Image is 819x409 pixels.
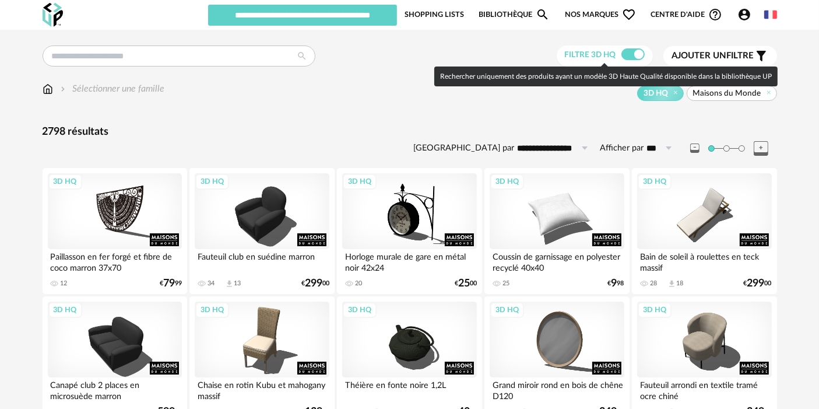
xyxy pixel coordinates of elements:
[405,4,464,26] a: Shopping Lists
[189,168,334,294] a: 3D HQ Fauteuil club en suédine marron 34 Download icon 13 €29900
[638,174,672,189] div: 3D HQ
[455,279,477,288] div: € 00
[43,3,63,27] img: OXP
[48,302,82,317] div: 3D HQ
[744,279,772,288] div: € 00
[644,88,668,99] span: 3D HQ
[343,174,377,189] div: 3D HQ
[163,279,175,288] span: 79
[637,377,771,401] div: Fauteuil arrondi en textile tramé ocre chiné
[195,174,229,189] div: 3D HQ
[490,249,624,272] div: Coussin de garnissage en polyester recyclé 40x40
[195,377,329,401] div: Chaise en rotin Kubu et mahogany massif
[337,168,481,294] a: 3D HQ Horloge murale de gare en métal noir 42x24 20 €2500
[676,279,683,288] div: 18
[434,67,778,86] div: Rechercher uniquement des produits ayant un modèle 3D Haute Qualité disponible dans la bibliothèq...
[667,279,676,288] span: Download icon
[43,82,53,96] img: svg+xml;base64,PHN2ZyB3aWR0aD0iMTYiIGhlaWdodD0iMTciIHZpZXdCb3g9IjAgMCAxNiAxNyIgZmlsbD0ibm9uZSIgeG...
[490,174,524,189] div: 3D HQ
[355,279,362,288] div: 20
[708,8,722,22] span: Help Circle Outline icon
[608,279,624,288] div: € 98
[43,125,777,139] div: 2798 résultats
[754,49,768,63] span: Filter icon
[414,143,515,154] label: [GEOGRAPHIC_DATA] par
[458,279,470,288] span: 25
[663,46,777,66] button: Ajouter unfiltre Filter icon
[43,168,187,294] a: 3D HQ Paillasson en fer forgé et fibre de coco marron 37x70 12 €7999
[650,279,657,288] div: 28
[637,249,771,272] div: Bain de soleil à roulettes en teck massif
[343,302,377,317] div: 3D HQ
[342,249,476,272] div: Horloge murale de gare en métal noir 42x24
[48,174,82,189] div: 3D HQ
[225,279,234,288] span: Download icon
[490,302,524,317] div: 3D HQ
[502,279,509,288] div: 25
[632,168,776,294] a: 3D HQ Bain de soleil à roulettes en teck massif 28 Download icon 18 €29900
[565,51,616,59] span: Filtre 3D HQ
[48,249,182,272] div: Paillasson en fer forgé et fibre de coco marron 37x70
[693,88,761,99] span: Maisons du Monde
[600,143,644,154] label: Afficher par
[305,279,322,288] span: 299
[747,279,765,288] span: 299
[234,279,241,288] div: 13
[160,279,182,288] div: € 99
[536,8,550,22] span: Magnify icon
[611,279,617,288] span: 9
[58,82,165,96] div: Sélectionner une famille
[58,82,68,96] img: svg+xml;base64,PHN2ZyB3aWR0aD0iMTYiIGhlaWdodD0iMTYiIHZpZXdCb3g9IjAgMCAxNiAxNiIgZmlsbD0ibm9uZSIgeG...
[737,8,751,22] span: Account Circle icon
[479,4,550,26] a: BibliothèqueMagnify icon
[651,8,722,22] span: Centre d'aideHelp Circle Outline icon
[490,377,624,401] div: Grand miroir rond en bois de chêne D120
[622,8,636,22] span: Heart Outline icon
[342,377,476,401] div: Théière en fonte noire 1,2L
[565,4,636,26] span: Nos marques
[672,50,754,62] span: filtre
[301,279,329,288] div: € 00
[672,51,727,60] span: Ajouter un
[737,8,757,22] span: Account Circle icon
[764,8,777,21] img: fr
[638,302,672,317] div: 3D HQ
[208,279,215,288] div: 34
[195,302,229,317] div: 3D HQ
[195,249,329,272] div: Fauteuil club en suédine marron
[48,377,182,401] div: Canapé club 2 places en microsuède marron
[484,168,629,294] a: 3D HQ Coussin de garnissage en polyester recyclé 40x40 25 €998
[61,279,68,288] div: 12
